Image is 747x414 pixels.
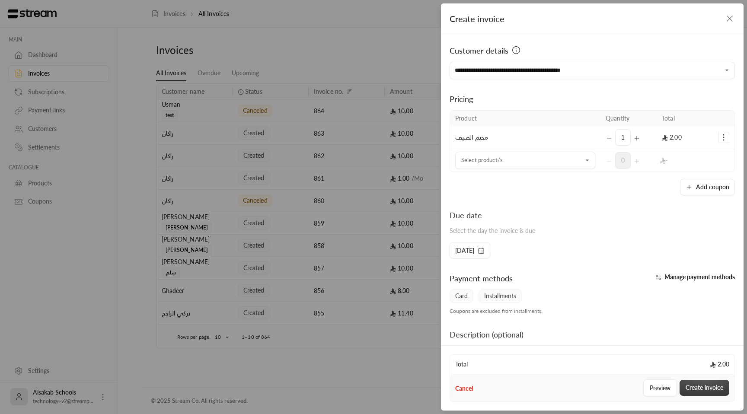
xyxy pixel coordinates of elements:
button: Open [582,155,593,166]
button: Create invoice [680,380,729,396]
span: 1 [615,129,631,146]
span: Create invoice [450,13,504,24]
button: Open [722,65,732,76]
span: Installments [479,290,522,303]
span: Description (optional) [450,330,524,339]
span: Manage payment methods [664,273,735,280]
button: Cancel [455,384,473,393]
div: Pricing [450,93,735,105]
th: Total [657,111,713,126]
span: 2.00 [662,134,682,141]
span: [DATE] [455,246,474,255]
div: Due date [450,209,535,221]
table: Selected Products [450,110,735,172]
span: 0 [615,152,631,169]
span: Customer details [450,45,508,57]
span: مخيم الصيف [455,134,488,141]
span: 2.00 [710,360,729,369]
button: Add coupon [680,179,735,195]
span: Payment methods [450,274,513,283]
span: Total [455,360,468,369]
th: Quantity [600,111,657,126]
th: Product [450,111,600,126]
div: Coupons are excluded from installments. [445,308,739,315]
button: Preview [643,379,677,396]
span: Card [450,290,473,303]
td: - [657,149,713,172]
span: Select the day the invoice is due [450,227,535,234]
